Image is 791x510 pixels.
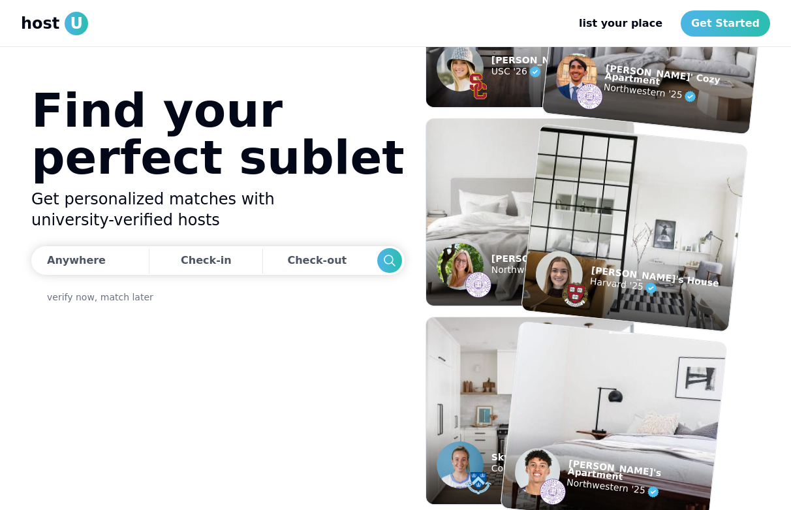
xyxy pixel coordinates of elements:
[31,189,405,231] h2: Get personalized matches with university-verified hosts
[681,10,770,37] a: Get Started
[521,124,747,332] img: example listing
[21,13,59,34] span: host
[31,246,405,275] div: Dates trigger
[513,446,563,498] img: example listing host
[589,274,719,302] p: Harvard '25
[568,10,673,37] a: list your place
[181,247,232,274] div: Check-in
[568,459,713,490] p: [PERSON_NAME]'s Apartment
[465,73,491,99] img: example listing host
[21,12,88,35] a: hostU
[575,82,604,111] img: example listing host
[426,317,634,504] img: example listing
[31,87,405,181] h1: Find your perfect sublet
[437,44,484,91] img: example listing host
[554,51,599,102] img: example listing host
[465,470,491,496] img: example listing host
[65,12,88,35] span: U
[604,64,754,95] p: [PERSON_NAME]' Cozy Apartment
[568,10,770,37] nav: Main
[603,80,752,111] p: Northwestern '25
[31,246,146,275] button: Anywhere
[426,119,634,306] img: example listing
[47,253,106,268] div: Anywhere
[437,243,484,290] img: example listing host
[491,64,613,80] p: USC '26
[287,247,352,274] div: Check-out
[491,263,617,278] p: Northwestern '24
[561,280,590,309] img: example listing host
[538,477,567,506] img: example listing host
[491,56,613,64] p: [PERSON_NAME] Studio
[566,475,711,505] p: Northwestern '25
[377,248,402,273] button: Search
[465,272,491,298] img: example listing host
[491,255,617,263] p: [PERSON_NAME]'s Room
[437,441,484,488] img: example listing host
[47,291,153,304] a: verify now, match later
[491,453,567,461] p: Skylar's Place
[491,461,567,477] p: Columbia '24
[533,249,585,300] img: example listing host
[591,266,719,287] p: [PERSON_NAME]'s House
